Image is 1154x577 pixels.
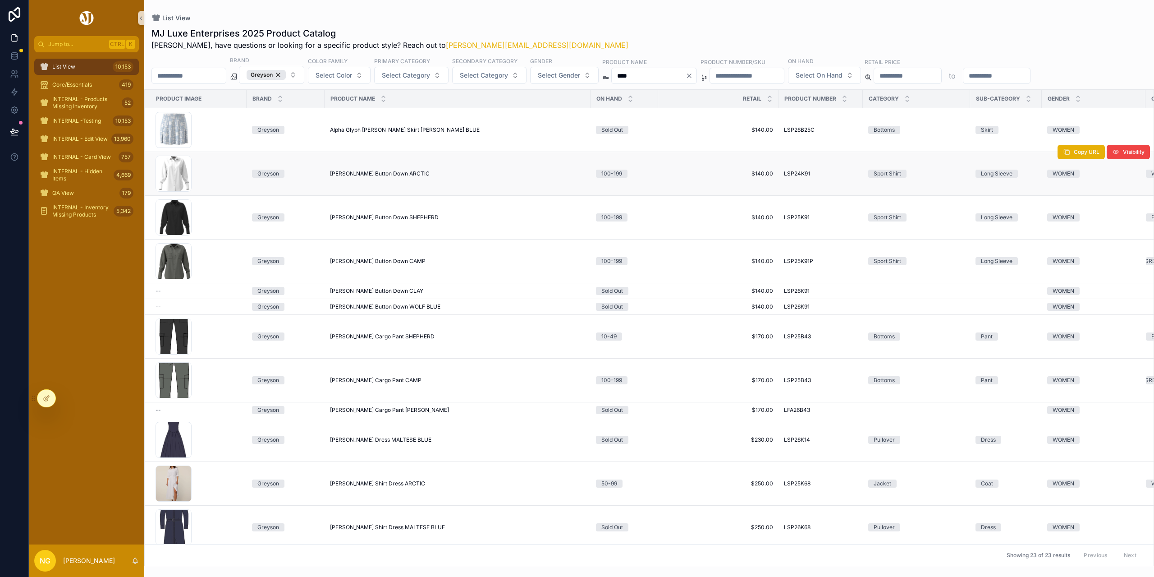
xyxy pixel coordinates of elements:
a: Greyson [252,406,319,414]
a: LFA26B43 [784,406,857,414]
span: [PERSON_NAME] Button Down CAMP [330,258,426,265]
a: Sold Out [596,406,653,414]
a: LSP26K91 [784,287,857,295]
span: [PERSON_NAME] Dress MALTESE BLUE [330,436,431,443]
a: INTERNAL - Card View757 [34,149,139,165]
span: [PERSON_NAME] Button Down CLAY [330,287,423,295]
a: $140.00 [664,258,773,265]
a: WOMEN [1047,332,1140,341]
div: Greyson [257,406,279,414]
a: Bottoms [868,332,965,341]
div: Greyson [257,257,279,265]
a: LSP26K91 [784,303,857,310]
div: 50-99 [601,480,617,488]
a: Pullover [868,523,965,531]
a: INTERNAL - Products Missing Inventory52 [34,95,139,111]
span: List View [52,63,75,70]
a: $140.00 [664,287,773,295]
a: [PERSON_NAME] Button Down CAMP [330,258,585,265]
img: App logo [78,11,95,25]
span: K [127,41,134,48]
div: Jacket [874,480,891,488]
span: Copy URL [1074,148,1099,156]
span: Product Name [330,95,375,102]
span: [PERSON_NAME] Shirt Dress ARCTIC [330,480,425,487]
span: INTERNAL - Edit View [52,135,108,143]
a: $230.00 [664,436,773,443]
a: 100-199 [596,170,653,178]
span: Product Image [156,95,201,102]
a: INTERNAL - Inventory Missing Products5,342 [34,203,139,219]
a: Greyson [252,257,319,265]
a: $140.00 [664,126,773,134]
a: [PERSON_NAME] Button Down CLAY [330,287,585,295]
span: On Hand [596,95,622,102]
button: Select Button [530,67,599,84]
div: Sold Out [601,287,623,295]
a: [PERSON_NAME] Cargo Pant CAMP [330,377,585,384]
span: LSP26K91 [784,287,810,295]
div: Pullover [874,436,895,444]
span: -- [156,303,161,310]
a: LSP25K68 [784,480,857,487]
a: [PERSON_NAME][EMAIL_ADDRESS][DOMAIN_NAME] [446,41,628,50]
a: Greyson [252,213,319,222]
label: Primary Category [374,57,430,65]
span: -- [156,287,161,295]
a: Sold Out [596,436,653,444]
div: Greyson [257,213,279,222]
div: WOMEN [1053,126,1074,134]
div: 52 [122,97,133,108]
a: 10-49 [596,332,653,341]
a: LSP26B25C [784,126,857,134]
div: Long Sleeve [981,257,1012,265]
a: 100-199 [596,213,653,222]
a: WOMEN [1047,170,1140,178]
a: Greyson [252,170,319,178]
div: WOMEN [1053,287,1074,295]
span: Product Number [784,95,836,102]
div: 10-49 [601,332,617,341]
a: WOMEN [1047,376,1140,384]
div: scrollable content [29,52,144,231]
a: $170.00 [664,333,773,340]
button: Clear [686,72,696,79]
div: Bottoms [874,332,895,341]
a: Long Sleeve [975,170,1036,178]
a: $140.00 [664,170,773,177]
div: 100-199 [601,257,622,265]
span: Select Category [382,71,430,80]
div: Pant [981,376,993,384]
div: 179 [119,188,133,198]
span: LSP26K91 [784,303,810,310]
a: LSP25K91P [784,258,857,265]
a: 50-99 [596,480,653,488]
span: Select Category [460,71,508,80]
label: Color Family [308,57,348,65]
a: $170.00 [664,406,773,414]
a: LSP25B43 [784,333,857,340]
a: LSP26K14 [784,436,857,443]
div: 13,960 [111,134,133,144]
a: Greyson [252,523,319,531]
a: [PERSON_NAME] Shirt Dress ARCTIC [330,480,585,487]
a: List View10,153 [34,59,139,75]
span: LSP25B43 [784,377,811,384]
span: INTERNAL - Hidden Items [52,168,110,182]
div: 100-199 [601,376,622,384]
a: [PERSON_NAME] Button Down WOLF BLUE [330,303,585,310]
a: Pant [975,332,1036,341]
a: WOMEN [1047,287,1140,295]
span: $250.00 [664,480,773,487]
span: $140.00 [664,303,773,310]
span: Visibility [1123,148,1145,156]
span: [PERSON_NAME] Shirt Dress MALTESE BLUE [330,524,445,531]
a: $250.00 [664,524,773,531]
a: [PERSON_NAME] Button Down SHEPHERD [330,214,585,221]
span: Showing 23 of 23 results [1007,552,1070,559]
a: INTERNAL - Edit View13,960 [34,131,139,147]
div: WOMEN [1053,303,1074,311]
